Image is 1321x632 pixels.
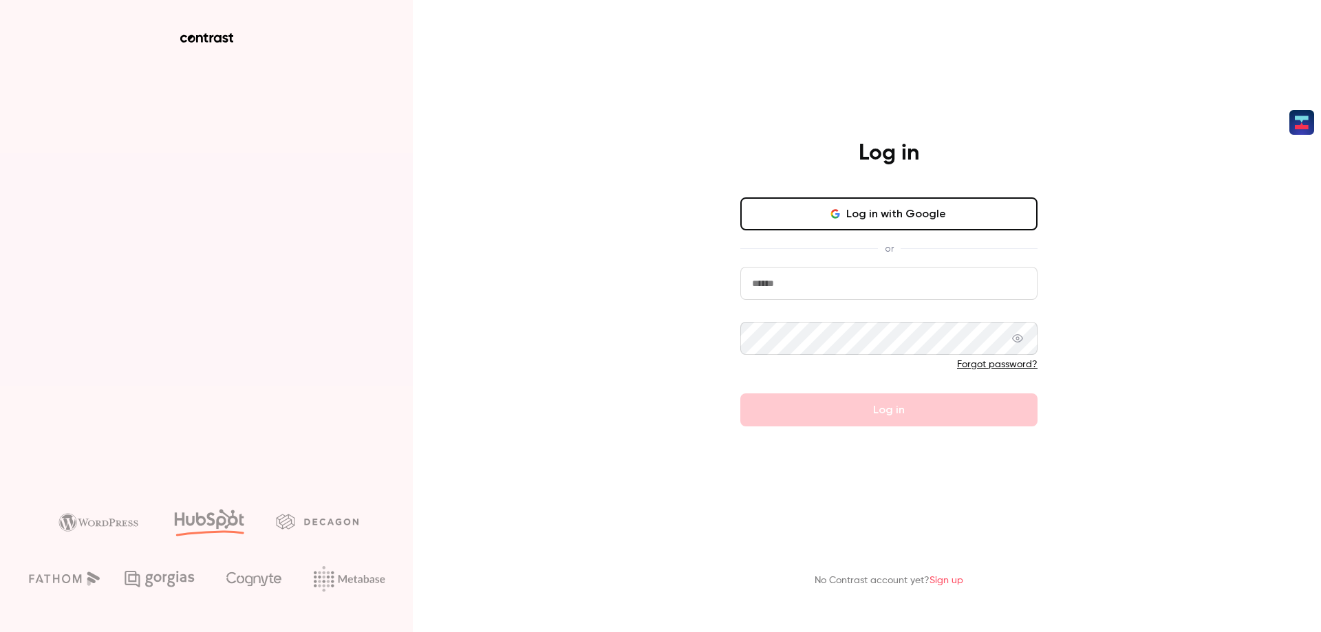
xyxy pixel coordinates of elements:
[815,574,963,588] p: No Contrast account yet?
[930,576,963,585] a: Sign up
[859,140,919,167] h4: Log in
[276,514,358,529] img: decagon
[878,241,901,256] span: or
[957,360,1038,369] a: Forgot password?
[740,197,1038,230] button: Log in with Google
